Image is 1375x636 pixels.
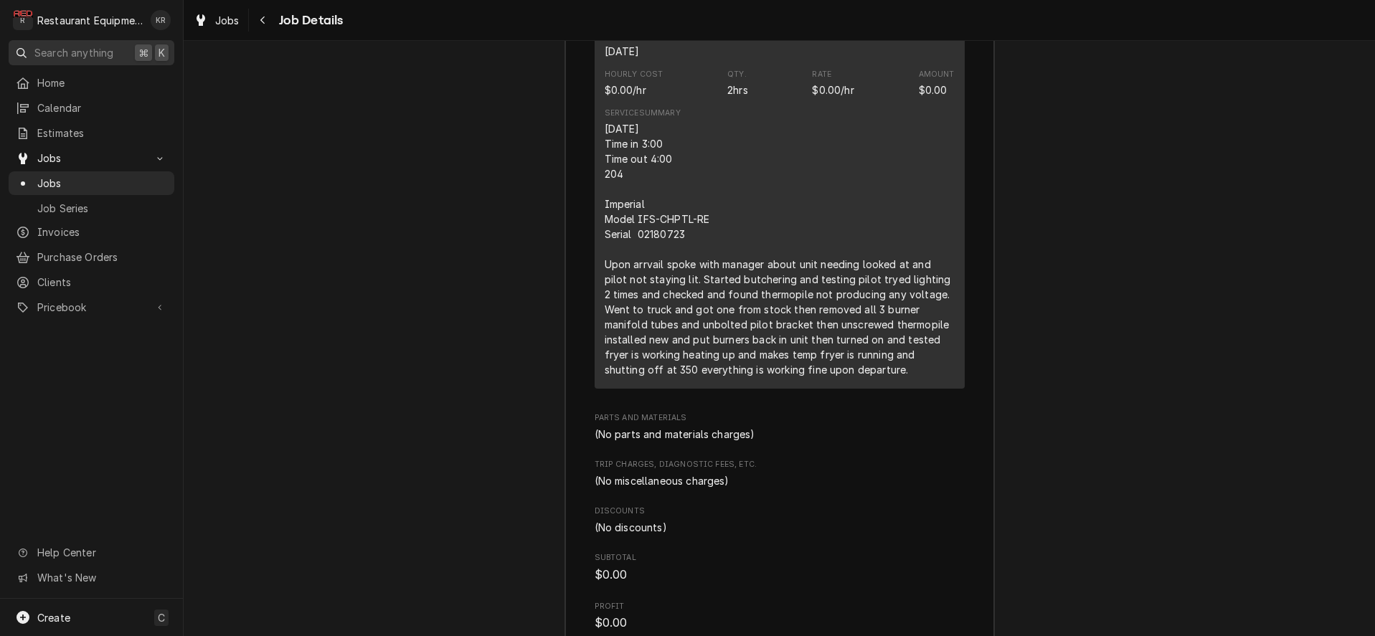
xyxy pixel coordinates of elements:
div: Restaurant Equipment Diagnostics [37,13,143,28]
div: Subtotal [595,552,965,583]
span: $0.00 [595,568,628,582]
div: Service Summary [605,108,681,119]
span: Estimates [37,125,167,141]
a: Go to Pricebook [9,295,174,319]
span: Profit [595,614,965,632]
div: [DATE] Time in 3:00 Time out 4:00 204 Imperial Model IFS-CHPTL-RE Serial 02180723 Upon arrvail sp... [605,121,955,377]
span: Parts and Materials [595,412,965,424]
div: Quantity [727,82,748,98]
div: Trip Charges, Diagnostic Fees, etc. [595,459,965,488]
div: Profit [595,601,965,632]
span: Home [37,75,167,90]
div: Amount [919,69,955,98]
div: Amount [919,69,955,80]
span: Search anything [34,45,113,60]
a: Purchase Orders [9,245,174,269]
a: Go to Help Center [9,541,174,564]
div: Kelli Robinette's Avatar [151,10,171,30]
span: Calendar [37,100,167,115]
div: R [13,10,33,30]
button: Search anything⌘K [9,40,174,65]
span: Profit [595,601,965,612]
div: Price [812,69,854,98]
span: Clients [37,275,167,290]
span: Job Series [37,201,167,216]
span: K [159,45,165,60]
span: Job Details [275,11,344,30]
span: Jobs [215,13,240,28]
span: Invoices [37,224,167,239]
span: Subtotal [595,566,965,584]
div: Restaurant Equipment Diagnostics's Avatar [13,10,33,30]
a: Invoices [9,220,174,244]
span: Pricebook [37,300,146,315]
span: $0.00 [595,616,628,630]
div: Discounts List [595,520,965,535]
div: KR [151,10,171,30]
span: Subtotal [595,552,965,564]
div: Rate [812,69,831,80]
div: Parts and Materials List [595,427,965,442]
div: Price [812,82,854,98]
a: Estimates [9,121,174,145]
div: Trip Charges, Diagnostic Fees, etc. List [595,473,965,488]
a: Go to What's New [9,566,174,589]
div: Hourly Cost [605,69,663,80]
span: Jobs [37,176,167,191]
button: Navigate back [252,9,275,32]
span: Help Center [37,545,166,560]
a: Home [9,71,174,95]
span: Create [37,612,70,624]
div: Service Date [605,29,661,58]
span: What's New [37,570,166,585]
span: C [158,610,165,625]
span: Trip Charges, Diagnostic Fees, etc. [595,459,965,470]
div: Service Date [605,44,640,59]
div: Discounts [595,506,965,534]
a: Calendar [9,96,174,120]
div: Cost [605,82,646,98]
span: Purchase Orders [37,250,167,265]
span: ⌘ [138,45,148,60]
div: Parts and Materials [595,412,965,441]
a: Go to Jobs [9,146,174,170]
span: Discounts [595,506,965,517]
a: Jobs [9,171,174,195]
div: Quantity [727,69,748,98]
div: Cost [605,69,663,98]
div: Qty. [727,69,747,80]
span: Jobs [37,151,146,166]
a: Clients [9,270,174,294]
div: Amount [919,82,948,98]
a: Job Series [9,196,174,220]
a: Jobs [188,9,245,32]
